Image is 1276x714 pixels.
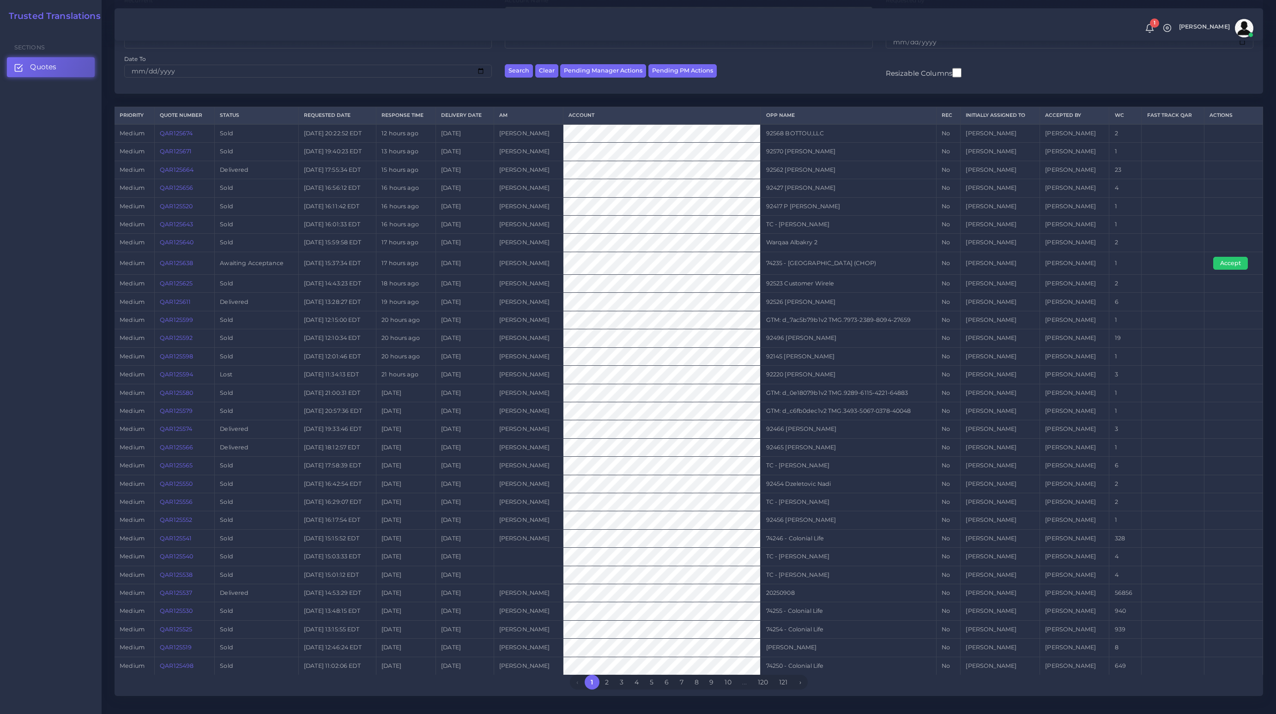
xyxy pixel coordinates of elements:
[120,444,145,451] span: medium
[215,438,299,456] td: Delivered
[1109,457,1142,475] td: 6
[961,107,1040,124] th: Initially Assigned to
[435,215,494,233] td: [DATE]
[120,334,145,341] span: medium
[936,475,960,493] td: No
[936,107,960,124] th: REC
[961,347,1040,365] td: [PERSON_NAME]
[215,124,299,143] td: Sold
[120,166,145,173] span: medium
[599,675,614,690] a: 2
[761,124,937,143] td: 92568 BOTTOU,LLC
[774,675,793,690] a: 121
[505,64,533,78] button: Search
[215,402,299,420] td: Sold
[215,234,299,252] td: Sold
[1109,234,1142,252] td: 2
[376,179,435,197] td: 16 hours ago
[936,197,960,215] td: No
[376,252,435,274] td: 17 hours ago
[614,675,629,690] a: 3
[1109,293,1142,311] td: 6
[376,161,435,179] td: 15 hours ago
[936,366,960,384] td: No
[961,438,1040,456] td: [PERSON_NAME]
[761,475,937,493] td: 92454 Dzeletovic Nadi
[494,475,563,493] td: [PERSON_NAME]
[298,402,376,420] td: [DATE] 20:57:36 EDT
[936,438,960,456] td: No
[761,311,937,329] td: GTM: d_7ac5b79b1v2 TMG.7973-2389-8094-27659
[1109,252,1142,274] td: 1
[494,275,563,293] td: [PERSON_NAME]
[936,179,960,197] td: No
[376,143,435,161] td: 13 hours ago
[936,161,960,179] td: No
[961,275,1040,293] td: [PERSON_NAME]
[952,67,962,79] input: Resizable Columns
[160,462,193,469] a: QAR125565
[494,161,563,179] td: [PERSON_NAME]
[961,475,1040,493] td: [PERSON_NAME]
[120,298,145,305] span: medium
[1150,18,1159,28] span: 1
[376,366,435,384] td: 21 hours ago
[689,675,704,690] a: 8
[298,420,376,438] td: [DATE] 19:33:46 EDT
[644,675,659,690] a: 5
[215,161,299,179] td: Delivered
[376,124,435,143] td: 12 hours ago
[961,366,1040,384] td: [PERSON_NAME]
[494,366,563,384] td: [PERSON_NAME]
[376,420,435,438] td: [DATE]
[1040,143,1109,161] td: [PERSON_NAME]
[961,311,1040,329] td: [PERSON_NAME]
[1235,19,1253,37] img: avatar
[1142,107,1204,124] th: Fast Track QAR
[120,239,145,246] span: medium
[494,252,563,274] td: [PERSON_NAME]
[961,293,1040,311] td: [PERSON_NAME]
[298,124,376,143] td: [DATE] 20:22:52 EDT
[1179,24,1230,30] span: [PERSON_NAME]
[215,420,299,438] td: Delivered
[435,107,494,124] th: Delivery Date
[160,166,194,173] a: QAR125664
[435,161,494,179] td: [DATE]
[376,107,435,124] th: Response Time
[761,143,937,161] td: 92570 [PERSON_NAME]
[376,475,435,493] td: [DATE]
[215,275,299,293] td: Sold
[961,179,1040,197] td: [PERSON_NAME]
[1040,475,1109,493] td: [PERSON_NAME]
[761,252,937,274] td: 74235 - [GEOGRAPHIC_DATA] (CHOP)
[298,329,376,347] td: [DATE] 12:10:34 EDT
[535,64,558,78] button: Clear
[961,143,1040,161] td: [PERSON_NAME]
[936,311,960,329] td: No
[215,329,299,347] td: Sold
[761,275,937,293] td: 92523 Customer Wirele
[435,179,494,197] td: [DATE]
[160,589,192,596] a: QAR125537
[1213,259,1254,266] a: Accept
[435,293,494,311] td: [DATE]
[936,293,960,311] td: No
[376,329,435,347] td: 20 hours ago
[1109,215,1142,233] td: 1
[1109,275,1142,293] td: 2
[1040,402,1109,420] td: [PERSON_NAME]
[298,197,376,215] td: [DATE] 16:11:42 EDT
[961,457,1040,475] td: [PERSON_NAME]
[376,457,435,475] td: [DATE]
[298,438,376,456] td: [DATE] 18:12:57 EDT
[215,215,299,233] td: Sold
[160,280,193,287] a: QAR125625
[120,148,145,155] span: medium
[298,311,376,329] td: [DATE] 12:15:00 EDT
[1213,257,1248,270] button: Accept
[494,234,563,252] td: [PERSON_NAME]
[160,371,193,378] a: QAR125594
[961,234,1040,252] td: [PERSON_NAME]
[494,107,563,124] th: AM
